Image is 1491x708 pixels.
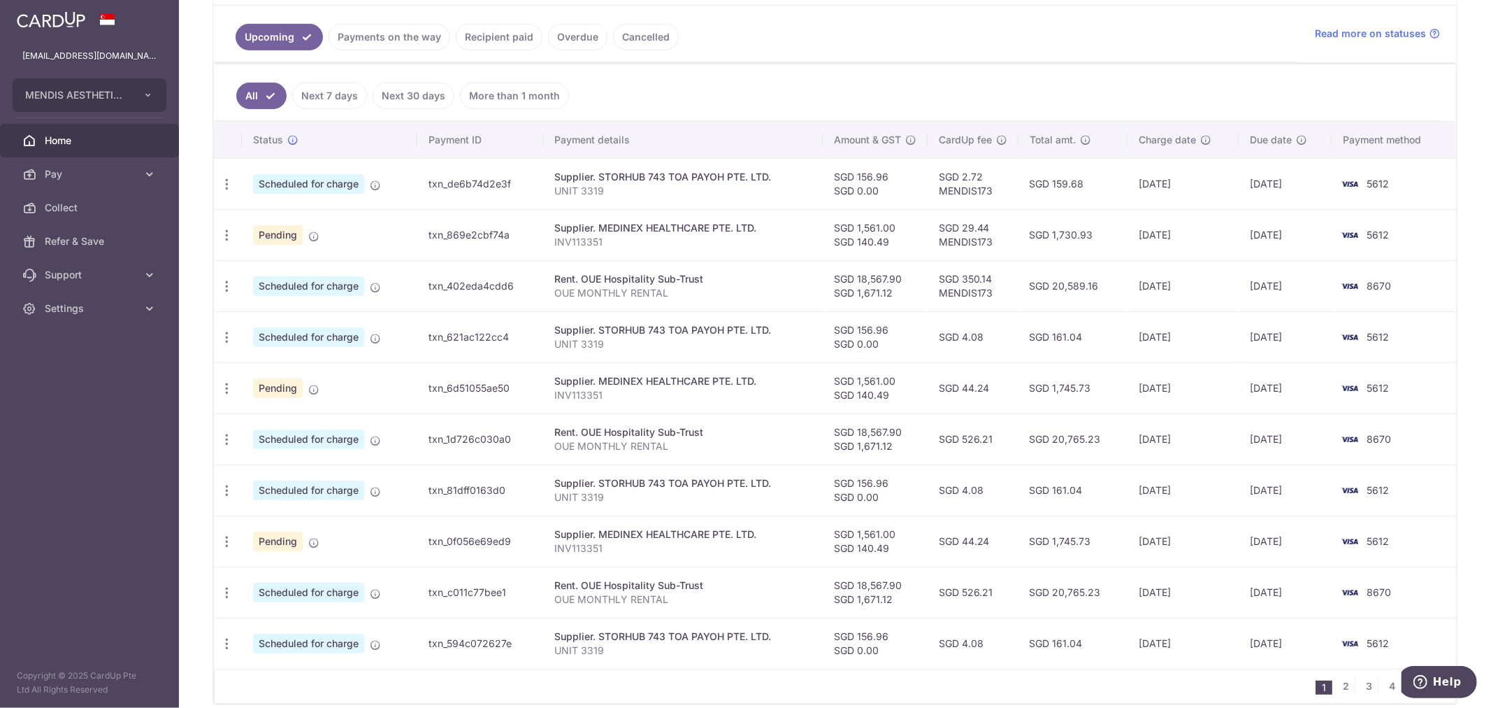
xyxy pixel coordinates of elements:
img: Bank Card [1336,482,1364,499]
div: Rent. OUE Hospitality Sub-Trust [554,579,812,593]
div: Supplier. MEDINEX HEALTHCARE PTE. LTD. [554,221,812,235]
div: Supplier. STORHUB 743 TOA PAYOH PTE. LTD. [554,476,812,490]
div: Rent. OUE Hospitality Sub-Trust [554,425,812,439]
td: SGD 20,765.23 [1018,567,1128,618]
a: Recipient paid [456,24,542,50]
td: SGD 1,745.73 [1018,516,1128,567]
span: Collect [45,201,137,215]
th: Payment method [1332,122,1456,158]
a: 4 [1384,678,1401,695]
span: Due date [1250,133,1292,147]
td: [DATE] [1239,362,1332,413]
img: CardUp [17,11,85,28]
td: SGD 526.21 [928,413,1018,465]
td: [DATE] [1128,618,1239,669]
span: Amount & GST [834,133,901,147]
span: Scheduled for charge [253,583,364,602]
img: Bank Card [1336,431,1364,448]
td: SGD 156.96 SGD 0.00 [823,311,928,362]
td: SGD 44.24 [928,516,1018,567]
span: Scheduled for charge [253,481,364,500]
span: 5612 [1367,535,1389,547]
td: txn_de6b74d2e3f [417,158,543,209]
span: Home [45,134,137,148]
span: Charge date [1139,133,1196,147]
p: UNIT 3319 [554,184,812,198]
td: [DATE] [1239,311,1332,362]
p: OUE MONTHLY RENTAL [554,439,812,453]
span: Scheduled for charge [253,276,364,296]
td: txn_1d726c030a0 [417,413,543,465]
a: Upcoming [236,24,323,50]
span: Scheduled for charge [253,430,364,449]
a: Next 30 days [373,83,454,109]
td: txn_402eda4cdd6 [417,260,543,311]
a: 3 [1361,678,1378,695]
th: Payment ID [417,122,543,158]
div: Supplier. MEDINEX HEALTHCARE PTE. LTD. [554,528,812,541]
span: 5612 [1367,484,1389,496]
span: 5612 [1367,382,1389,394]
td: SGD 156.96 SGD 0.00 [823,158,928,209]
td: SGD 1,730.93 [1018,209,1128,260]
td: [DATE] [1239,618,1332,669]
a: All [236,83,287,109]
td: [DATE] [1239,260,1332,311]
td: SGD 18,567.90 SGD 1,671.12 [823,567,928,618]
img: Bank Card [1336,278,1364,295]
td: SGD 4.08 [928,618,1018,669]
td: SGD 161.04 [1018,618,1128,669]
span: Total amt. [1030,133,1076,147]
td: txn_621ac122cc4 [417,311,543,362]
span: 8670 [1367,280,1391,292]
p: INV113351 [554,541,812,555]
span: Refer & Save [45,234,137,248]
td: SGD 161.04 [1018,311,1128,362]
td: [DATE] [1239,516,1332,567]
p: UNIT 3319 [554,490,812,504]
td: SGD 29.44 MENDIS173 [928,209,1018,260]
td: [DATE] [1239,413,1332,465]
span: 5612 [1367,637,1389,649]
td: txn_c011c77bee1 [417,567,543,618]
p: INV113351 [554,388,812,402]
nav: pager [1316,670,1455,703]
img: Bank Card [1336,584,1364,601]
span: 5612 [1367,229,1389,241]
span: Pending [253,225,303,245]
span: 8670 [1367,586,1391,598]
img: Bank Card [1336,176,1364,192]
td: txn_869e2cbf74a [417,209,543,260]
span: 5612 [1367,331,1389,343]
td: SGD 20,589.16 [1018,260,1128,311]
td: SGD 20,765.23 [1018,413,1128,465]
a: Read more on statuses [1315,27,1440,41]
td: SGD 1,561.00 SGD 140.49 [823,362,928,413]
td: [DATE] [1239,567,1332,618]
td: [DATE] [1128,413,1239,465]
img: Bank Card [1336,227,1364,243]
p: UNIT 3319 [554,337,812,351]
a: Overdue [548,24,607,50]
th: Payment details [543,122,823,158]
td: [DATE] [1128,260,1239,311]
td: txn_6d51055ae50 [417,362,543,413]
a: Payments on the way [329,24,450,50]
li: 1 [1316,681,1332,695]
span: Scheduled for charge [253,174,364,194]
span: Read more on statuses [1315,27,1426,41]
div: Supplier. MEDINEX HEALTHCARE PTE. LTD. [554,374,812,388]
td: SGD 161.04 [1018,465,1128,516]
a: Cancelled [613,24,679,50]
td: SGD 1,745.73 [1018,362,1128,413]
td: txn_0f056e69ed9 [417,516,543,567]
td: [DATE] [1128,158,1239,209]
img: Bank Card [1336,380,1364,397]
div: Supplier. STORHUB 743 TOA PAYOH PTE. LTD. [554,323,812,337]
td: SGD 4.08 [928,311,1018,362]
td: [DATE] [1128,362,1239,413]
td: [DATE] [1128,465,1239,516]
td: SGD 18,567.90 SGD 1,671.12 [823,260,928,311]
a: More than 1 month [460,83,569,109]
td: [DATE] [1239,158,1332,209]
